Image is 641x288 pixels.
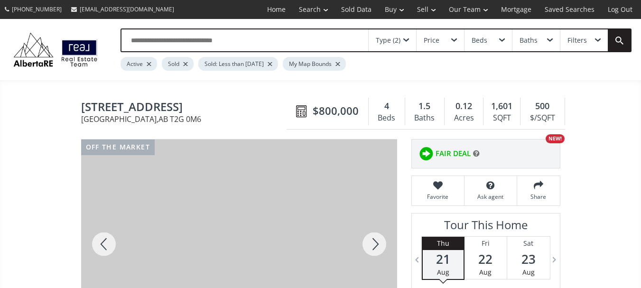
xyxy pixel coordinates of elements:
div: Fri [464,237,507,250]
img: Logo [9,30,102,69]
div: Acres [449,111,478,125]
h3: Tour This Home [421,218,550,236]
div: Sat [507,237,550,250]
span: 22 [464,252,507,266]
span: [GEOGRAPHIC_DATA] , AB T2G 0M6 [81,115,291,123]
div: 4 [373,100,400,112]
div: Thu [423,237,464,250]
span: Aug [522,268,535,277]
span: Share [522,193,555,201]
span: [EMAIL_ADDRESS][DOMAIN_NAME] [80,5,174,13]
a: [EMAIL_ADDRESS][DOMAIN_NAME] [66,0,179,18]
div: Active [121,57,157,71]
div: Beds [373,111,400,125]
div: 1.5 [410,100,439,112]
span: $800,000 [313,103,359,118]
img: rating icon [417,144,436,163]
span: Favorite [417,193,459,201]
div: Filters [567,37,587,44]
div: Type (2) [376,37,400,44]
div: 500 [525,100,559,112]
span: 23 [507,252,550,266]
span: 1215 8 Avenue SE [81,101,291,115]
span: FAIR DEAL [436,149,471,158]
div: $/SQFT [525,111,559,125]
div: NEW! [546,134,565,143]
div: SQFT [488,111,515,125]
div: Beds [472,37,487,44]
span: Aug [479,268,492,277]
div: My Map Bounds [283,57,346,71]
div: Baths [520,37,538,44]
span: Ask agent [469,193,512,201]
span: 1,601 [491,100,512,112]
div: 0.12 [449,100,478,112]
div: off the market [81,139,155,155]
div: Baths [410,111,439,125]
div: Sold [162,57,194,71]
div: Price [424,37,439,44]
span: Aug [437,268,449,277]
div: Sold: Less than [DATE] [198,57,278,71]
span: [PHONE_NUMBER] [12,5,62,13]
span: 21 [423,252,464,266]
